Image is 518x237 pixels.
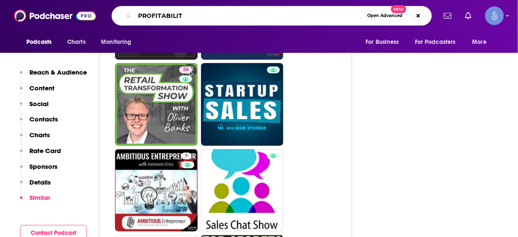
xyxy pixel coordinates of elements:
button: Details [20,178,51,194]
p: Sponsors [29,162,58,171]
a: Show notifications dropdown [440,9,455,23]
p: Details [29,178,51,186]
p: Similar [29,194,50,202]
p: Reach & Audience [29,68,87,76]
span: 9 [185,152,188,160]
input: Search podcasts, credits, & more... [135,9,364,23]
span: Podcasts [26,36,52,48]
span: Monitoring [101,36,131,48]
p: Content [29,84,55,92]
button: open menu [466,34,498,50]
button: Open AdvancedNew [364,11,407,21]
button: open menu [360,34,410,50]
img: Podchaser - Follow, Share and Rate Podcasts [14,8,96,24]
a: 9 [115,149,198,232]
p: Charts [29,131,50,139]
a: 9 [181,153,191,159]
button: Rate Card [20,147,61,162]
a: 38 [179,66,192,73]
button: Show profile menu [485,6,504,25]
p: Social [29,100,49,108]
span: For Business [365,36,399,48]
a: Charts [62,34,91,50]
button: Charts [20,131,50,147]
div: Search podcasts, credits, & more... [112,6,432,26]
button: Social [20,100,49,116]
span: For Podcasters [415,36,456,48]
p: Rate Card [29,147,61,155]
button: open menu [95,34,142,50]
span: New [391,5,406,13]
span: Open Advanced [368,14,403,18]
img: User Profile [485,6,504,25]
button: Contacts [20,115,58,131]
a: Show notifications dropdown [462,9,475,23]
a: 38 [115,63,198,146]
button: Sponsors [20,162,58,178]
span: 38 [183,66,189,74]
button: Reach & Audience [20,68,87,84]
p: Contacts [29,115,58,123]
span: Charts [67,36,86,48]
span: More [472,36,487,48]
button: open menu [409,34,468,50]
button: Similar [20,194,50,209]
button: Content [20,84,55,100]
span: Logged in as Spiral5-G1 [485,6,504,25]
button: open menu [20,34,63,50]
